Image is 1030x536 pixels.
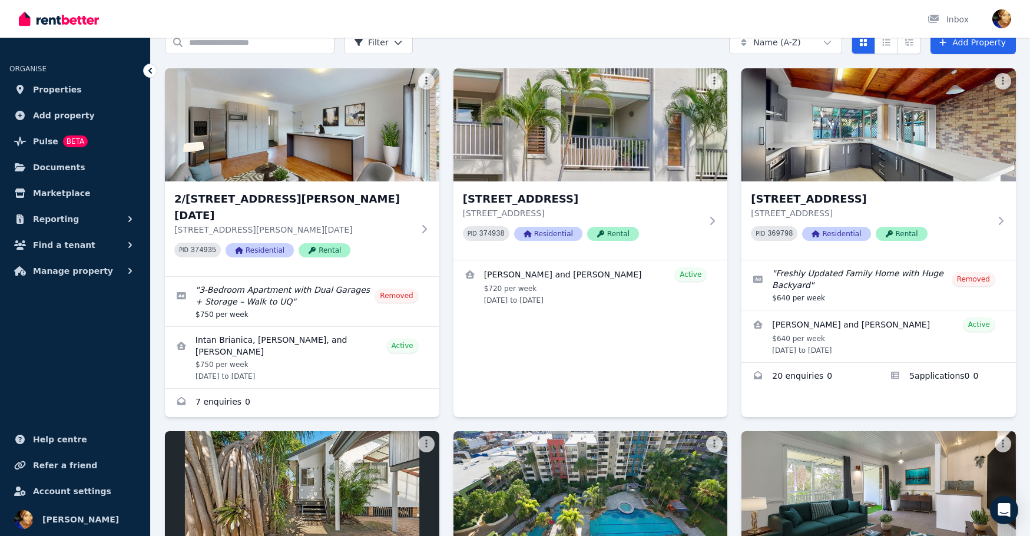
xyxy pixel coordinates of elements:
small: PID [468,230,477,237]
a: Account settings [9,479,141,503]
span: [PERSON_NAME] [42,512,119,527]
a: Add Property [930,31,1016,54]
span: Rental [876,227,928,241]
a: View details for Jack Lewis and Emily Andrews [741,310,1016,362]
a: Properties [9,78,141,101]
a: 2/179 Sir Fred Schonell Dr, St Lucia2/[STREET_ADDRESS][PERSON_NAME] [DATE][STREET_ADDRESS][PERSON... [165,68,439,276]
img: Lauren Epps [992,9,1011,28]
span: Pulse [33,134,58,148]
p: [STREET_ADDRESS] [751,207,990,219]
button: Reporting [9,207,141,231]
button: Compact list view [875,31,898,54]
span: BETA [63,135,88,147]
small: PID [756,230,765,237]
button: More options [706,436,723,452]
p: [STREET_ADDRESS] [463,207,702,219]
img: Lauren Epps [14,510,33,529]
h3: [STREET_ADDRESS] [463,191,702,207]
button: Find a tenant [9,233,141,257]
a: Marketplace [9,181,141,205]
button: More options [418,436,435,452]
span: Account settings [33,484,111,498]
span: Residential [226,243,294,257]
span: Find a tenant [33,238,95,252]
button: More options [995,436,1011,452]
a: Enquiries for 31 Sirus St, Eagleby [741,363,879,391]
code: 374935 [191,246,216,254]
img: 5/38 Collingwood St, Paddington [453,68,728,181]
a: Help centre [9,428,141,451]
a: Applications for 31 Sirus St, Eagleby [879,363,1016,391]
a: Refer a friend [9,454,141,477]
span: Reporting [33,212,79,226]
span: Name (A-Z) [753,37,801,48]
h3: 2/[STREET_ADDRESS][PERSON_NAME] [DATE] [174,191,413,224]
a: Documents [9,155,141,179]
span: Marketplace [33,186,90,200]
a: View details for Intan Brianica, Silu Di, and Mazaya Azelia [165,327,439,388]
span: Documents [33,160,85,174]
a: Edit listing: 3-Bedroom Apartment with Dual Garages + Storage – Walk to UQ [165,277,439,326]
div: View options [852,31,921,54]
span: Manage property [33,264,113,278]
button: More options [995,73,1011,90]
img: 2/179 Sir Fred Schonell Dr, St Lucia [165,68,439,181]
a: Add property [9,104,141,127]
a: 31 Sirus St, Eagleby[STREET_ADDRESS][STREET_ADDRESS]PID 369798ResidentialRental [741,68,1016,260]
span: ORGANISE [9,65,47,73]
span: Add property [33,108,95,123]
button: Manage property [9,259,141,283]
span: Rental [587,227,639,241]
a: View details for Anthony Kleidon and Scott Robson [453,260,728,312]
a: Edit listing: Freshly Updated Family Home with Huge Backyard [741,260,1016,310]
button: Expanded list view [897,31,921,54]
small: PID [179,247,188,253]
button: Filter [344,31,413,54]
code: 369798 [767,230,793,238]
span: Refer a friend [33,458,97,472]
span: Help centre [33,432,87,446]
img: 31 Sirus St, Eagleby [741,68,1016,181]
div: Open Intercom Messenger [990,496,1018,524]
code: 374938 [479,230,505,238]
button: Card view [852,31,875,54]
img: RentBetter [19,10,99,28]
span: Residential [802,227,870,241]
a: PulseBETA [9,130,141,153]
span: Properties [33,82,82,97]
span: Residential [514,227,582,241]
p: [STREET_ADDRESS][PERSON_NAME][DATE] [174,224,413,236]
a: 5/38 Collingwood St, Paddington[STREET_ADDRESS][STREET_ADDRESS]PID 374938ResidentialRental [453,68,728,260]
h3: [STREET_ADDRESS] [751,191,990,207]
a: Enquiries for 2/179 Sir Fred Schonell Dr, St Lucia [165,389,439,417]
span: Rental [299,243,350,257]
button: Name (A-Z) [729,31,842,54]
button: More options [706,73,723,90]
div: Inbox [928,14,969,25]
span: Filter [354,37,389,48]
button: More options [418,73,435,90]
